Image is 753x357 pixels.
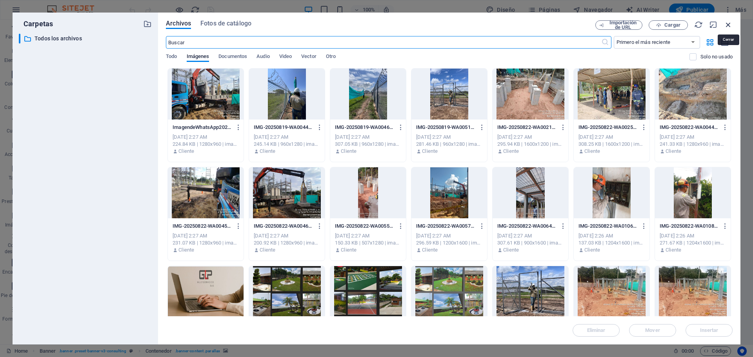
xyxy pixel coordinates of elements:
[35,34,137,43] p: Todos los archivos
[503,148,519,155] p: Cliente
[422,148,438,155] p: Cliente
[301,52,316,63] span: Vector
[335,141,401,148] div: 307.05 KB | 960x1280 | image/jpeg
[335,239,401,246] div: 150.33 KB | 507x1280 | image/jpeg
[422,246,438,254] p: Cliente
[595,20,642,30] button: Importación de URL
[254,124,313,131] p: IMG-20250819-WA0044-X43Xl6pd8-i4Oq8LEZcB-w.jpg
[578,239,645,246] div: 137.03 KB | 1204x1600 | image/jpeg
[416,232,482,239] div: [DATE] 2:27 AM
[178,148,194,155] p: Cliente
[326,52,336,63] span: Otro
[335,232,401,239] div: [DATE] 2:27 AM
[416,124,475,131] p: IMG-20250819-WA0051-C5CTAEq6rKERAhFJaVmj5Q.jpg
[173,223,231,230] p: IMG-20250822-WA0045-vlSHPOINk3GLJNJUZnU2-w.jpg
[254,141,320,148] div: 245.14 KB | 960x1280 | image/jpeg
[341,148,356,155] p: Cliente
[578,232,645,239] div: [DATE] 2:26 AM
[416,134,482,141] div: [DATE] 2:27 AM
[416,223,475,230] p: IMG-20250822-WA0057-kSaEPtQ392k7JdijkOvWMA.jpg
[173,141,239,148] div: 224.84 KB | 1280x960 | image/jpeg
[173,239,239,246] div: 231.07 KB | 1280x960 | image/jpeg
[497,239,564,246] div: 307.61 KB | 900x1600 | image/jpeg
[649,20,688,30] button: Cargar
[578,134,645,141] div: [DATE] 2:27 AM
[709,20,718,29] i: Minimizar
[497,223,556,230] p: IMG-20250822-WA0064-RmdFPouYrdeexu2IuL3fQw.jpg
[584,148,600,155] p: Cliente
[664,23,680,27] span: Cargar
[166,52,177,63] span: Todo
[497,232,564,239] div: [DATE] 2:27 AM
[660,124,718,131] p: IMG-20250822-WA0044-jLcMky9sQUNJcrCQWaPX1g.jpg
[187,52,209,63] span: Imágenes
[660,223,718,230] p: IMG-20250822-WA0108-rzQkR05Befrxpx0p-2RNaw.jpg
[578,223,637,230] p: IMG-20250822-WA0106-LMNJg_YyEUNTmHgRx54QZg.jpg
[254,223,313,230] p: IMG-20250822-WA0046-PVz6wx-EWKNOEV7sXfcROg.jpg
[173,232,239,239] div: [DATE] 2:27 AM
[694,20,703,29] i: Volver a cargar
[166,19,191,28] span: Archivos
[335,223,394,230] p: IMG-20250822-WA0055-GMKvzJR5LGi9_vfc4v7KHQ.jpg
[416,141,482,148] div: 281.46 KB | 960x1280 | image/jpeg
[166,36,601,49] input: Buscar
[254,134,320,141] div: [DATE] 2:27 AM
[254,239,320,246] div: 200.92 KB | 1280x960 | image/jpeg
[254,232,320,239] div: [DATE] 2:27 AM
[497,141,564,148] div: 295.94 KB | 1600x1200 | image/jpeg
[666,148,681,155] p: Cliente
[578,124,637,131] p: IMG-20250822-WA0025-VKxm9vA0cqVhDXgE6a2zlQ.jpg
[19,34,20,43] div: ​
[497,124,556,131] p: IMG-20250822-WA0021-LVraR265_KhM4XCB_vtADQ.jpg
[700,53,733,60] p: Solo muestra los archivos que no están usándose en el sitio web. Los archivos añadidos durante es...
[260,246,275,254] p: Cliente
[584,246,600,254] p: Cliente
[660,232,726,239] div: [DATE] 2:26 AM
[660,239,726,246] div: 271.67 KB | 1204x1600 | image/jpeg
[660,141,726,148] div: 241.33 KB | 1280x960 | image/jpeg
[578,141,645,148] div: 308.25 KB | 1600x1200 | image/jpeg
[503,246,519,254] p: Cliente
[335,124,394,131] p: IMG-20250819-WA0046-Lwvx1LHs_9OxbLRO3kjSMg.jpg
[666,246,681,254] p: Cliente
[260,148,275,155] p: Cliente
[143,20,152,28] i: Crear carpeta
[607,20,639,30] span: Importación de URL
[341,246,356,254] p: Cliente
[218,52,247,63] span: Documentos
[200,19,251,28] span: Fotos de catálogo
[173,134,239,141] div: [DATE] 2:27 AM
[660,134,726,141] div: [DATE] 2:27 AM
[497,134,564,141] div: [DATE] 2:27 AM
[256,52,269,63] span: Audio
[335,134,401,141] div: [DATE] 2:27 AM
[279,52,292,63] span: Video
[173,124,231,131] p: ImagendeWhatsApp2025-08-21alas21.19.08_c3acceb2-XCeSWfe9Lip7qiAU_93B_w.jpg
[416,239,482,246] div: 296.59 KB | 1200x1600 | image/jpeg
[178,246,194,254] p: Cliente
[19,19,53,29] p: Carpetas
